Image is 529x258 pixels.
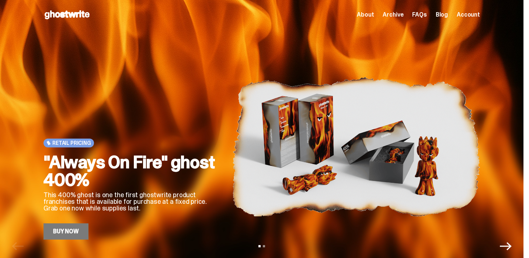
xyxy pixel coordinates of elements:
[412,12,427,18] a: FAQs
[500,240,512,252] button: Next
[52,140,91,146] span: Retail Pricing
[43,223,88,240] a: Buy Now
[43,192,220,212] p: This 400% ghost is one the first ghostwrite product franchises that is available for purchase at ...
[457,12,480,18] a: Account
[43,153,220,189] h2: "Always On Fire" ghost 400%
[258,245,261,247] button: View slide 1
[436,12,448,18] a: Blog
[263,245,265,247] button: View slide 2
[232,54,480,240] img: "Always On Fire" ghost 400%
[357,12,374,18] a: About
[383,12,403,18] a: Archive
